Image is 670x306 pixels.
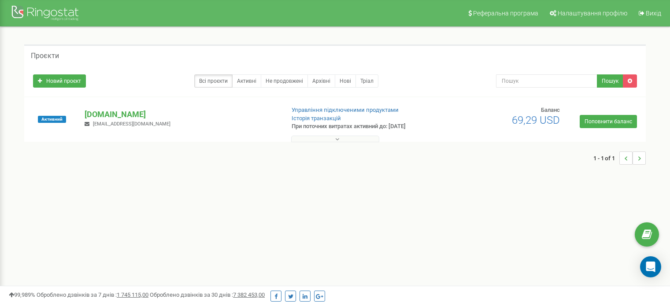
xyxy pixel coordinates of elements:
span: 1 - 1 of 1 [593,151,619,165]
span: Вихід [646,10,661,17]
input: Пошук [496,74,597,88]
span: 69,29 USD [512,114,560,126]
a: Поповнити баланс [580,115,637,128]
button: Пошук [597,74,623,88]
a: Не продовжені [261,74,308,88]
span: Реферальна програма [473,10,538,17]
u: 1 745 115,00 [117,291,148,298]
a: Активні [232,74,261,88]
nav: ... [593,143,646,173]
p: При поточних витратах активний до: [DATE] [292,122,433,131]
h5: Проєкти [31,52,59,60]
a: Всі проєкти [194,74,233,88]
a: Нові [335,74,356,88]
span: 99,989% [9,291,35,298]
div: Open Intercom Messenger [640,256,661,277]
a: Тріал [355,74,378,88]
span: Оброблено дзвінків за 30 днів : [150,291,265,298]
a: Архівні [307,74,335,88]
a: Управління підключеними продуктами [292,107,399,113]
a: Історія транзакцій [292,115,341,122]
a: Новий проєкт [33,74,86,88]
p: [DOMAIN_NAME] [85,109,277,120]
span: [EMAIL_ADDRESS][DOMAIN_NAME] [93,121,170,127]
span: Активний [38,116,66,123]
span: Налаштування профілю [558,10,627,17]
span: Баланс [541,107,560,113]
span: Оброблено дзвінків за 7 днів : [37,291,148,298]
u: 7 382 453,00 [233,291,265,298]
